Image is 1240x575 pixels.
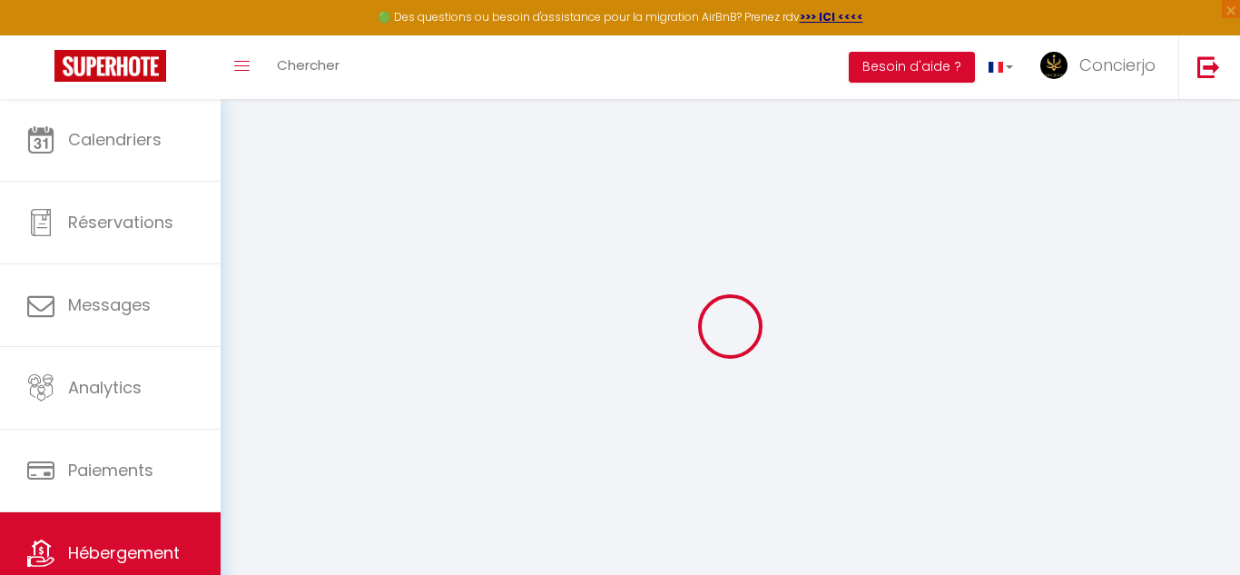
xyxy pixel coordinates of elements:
[68,376,142,399] span: Analytics
[277,55,340,74] span: Chercher
[68,459,153,481] span: Paiements
[68,211,173,233] span: Réservations
[54,50,166,82] img: Super Booking
[1197,55,1220,78] img: logout
[1027,35,1178,99] a: ... Concierjo
[1079,54,1156,76] span: Concierjo
[68,128,162,151] span: Calendriers
[68,541,180,564] span: Hébergement
[1040,52,1068,79] img: ...
[800,9,863,25] a: >>> ICI <<<<
[263,35,353,99] a: Chercher
[68,293,151,316] span: Messages
[849,52,975,83] button: Besoin d'aide ?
